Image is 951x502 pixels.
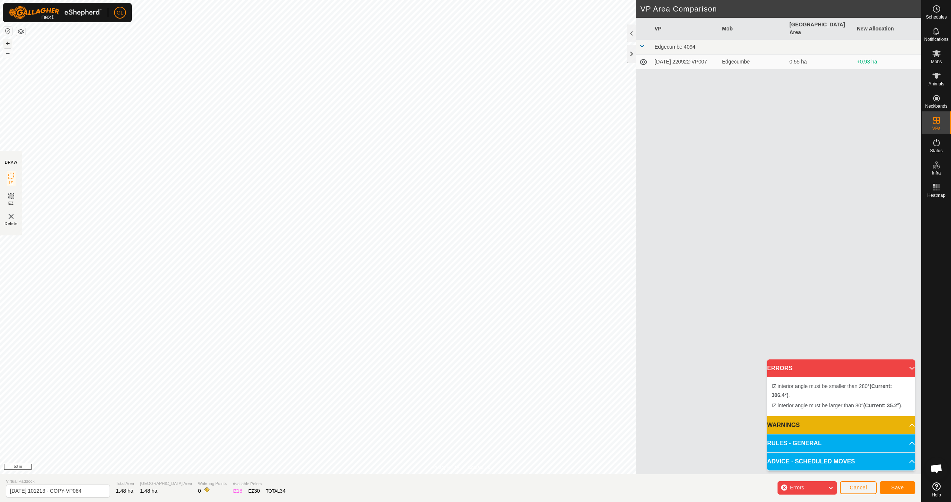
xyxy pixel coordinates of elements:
span: ERRORS [767,364,792,373]
span: GL [117,9,124,17]
a: Help [922,479,951,500]
th: Mob [719,18,787,40]
span: Watering Points [198,480,227,487]
button: + [3,39,12,48]
p-accordion-header: WARNINGS [767,416,915,434]
span: Animals [928,82,944,86]
span: Status [930,149,942,153]
span: Save [891,485,904,490]
span: Virtual Paddock [6,478,110,485]
span: 0 [198,488,201,494]
img: Gallagher Logo [9,6,102,19]
span: VPs [932,126,940,131]
div: EZ [249,487,260,495]
p-accordion-content: ERRORS [767,377,915,416]
b: (Current: 35.2°) [863,402,901,408]
span: Notifications [924,37,948,42]
div: Edgecumbe [722,58,784,66]
span: IZ interior angle must be larger than 80° . [772,402,902,408]
span: IZ interior angle must be smaller than 280° . [772,383,892,398]
span: Neckbands [925,104,947,108]
span: Help [932,493,941,497]
td: 0.55 ha [786,55,854,69]
span: 18 [237,488,243,494]
div: DRAW [5,160,17,165]
th: New Allocation [854,18,922,40]
span: Schedules [926,15,947,19]
span: IZ [9,180,13,186]
span: 1.48 ha [140,488,158,494]
div: IZ [233,487,242,495]
a: Contact Us [468,464,490,471]
span: Infra [932,171,941,175]
th: [GEOGRAPHIC_DATA] Area [786,18,854,40]
p-accordion-header: ERRORS [767,359,915,377]
span: 1.48 ha [116,488,133,494]
span: 30 [254,488,260,494]
span: RULES - GENERAL [767,439,822,448]
div: TOTAL [266,487,286,495]
img: VP [7,212,16,221]
a: Privacy Policy [431,464,459,471]
button: Reset Map [3,27,12,36]
span: Cancel [850,485,867,490]
span: Available Points [233,481,285,487]
th: VP [652,18,719,40]
span: [GEOGRAPHIC_DATA] Area [140,480,192,487]
span: Edgecumbe 4094 [655,44,695,50]
button: Save [880,481,915,494]
td: [DATE] 220922-VP007 [652,55,719,69]
td: +0.93 ha [854,55,922,69]
h2: VP Area Comparison [640,4,921,13]
span: WARNINGS [767,421,800,430]
p-accordion-header: ADVICE - SCHEDULED MOVES [767,453,915,470]
span: EZ [9,201,14,206]
button: Cancel [840,481,877,494]
div: Open chat [925,457,948,480]
p-accordion-header: RULES - GENERAL [767,434,915,452]
span: Errors [790,485,804,490]
span: 34 [280,488,286,494]
span: Delete [5,221,18,226]
span: Total Area [116,480,134,487]
span: Heatmap [927,193,945,198]
button: – [3,49,12,58]
span: Mobs [931,59,942,64]
span: ADVICE - SCHEDULED MOVES [767,457,855,466]
button: Map Layers [16,27,25,36]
